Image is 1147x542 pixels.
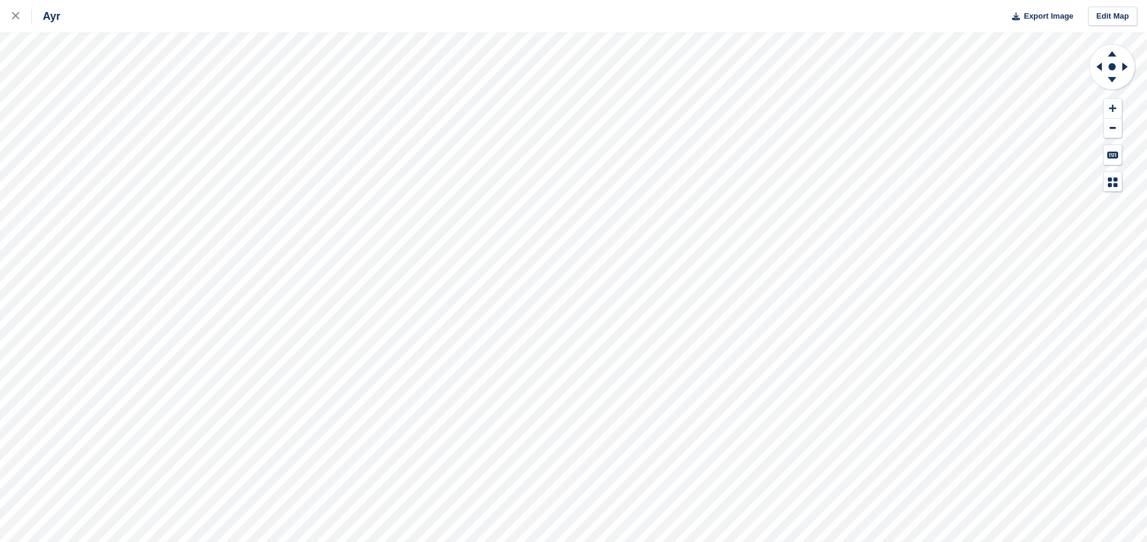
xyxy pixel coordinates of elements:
button: Export Image [1005,7,1074,26]
span: Export Image [1024,10,1073,22]
button: Zoom Out [1104,119,1122,138]
button: Zoom In [1104,99,1122,119]
button: Map Legend [1104,172,1122,192]
button: Keyboard Shortcuts [1104,145,1122,165]
a: Edit Map [1088,7,1137,26]
div: Ayr [32,9,60,23]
